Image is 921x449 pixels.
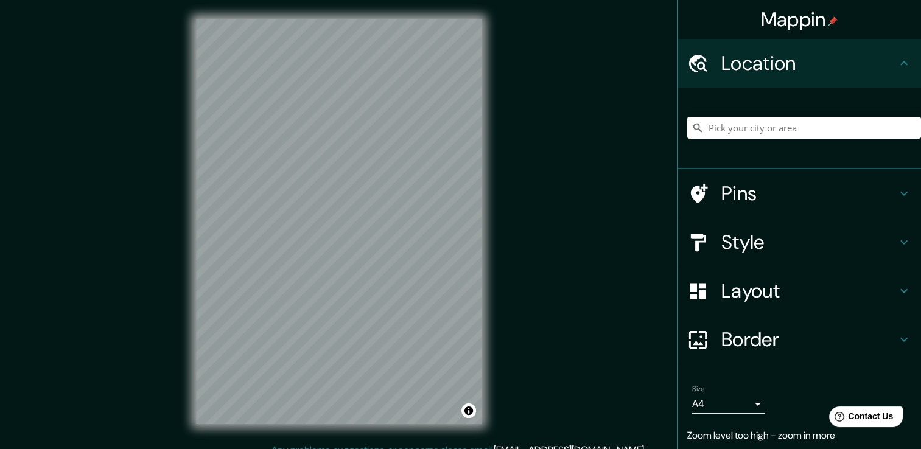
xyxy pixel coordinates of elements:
div: Layout [678,266,921,315]
div: A4 [692,394,765,414]
iframe: Help widget launcher [813,402,908,436]
p: Zoom level too high - zoom in more [687,428,911,443]
div: Style [678,218,921,266]
h4: Border [721,327,897,352]
button: Toggle attribution [461,403,476,418]
div: Location [678,39,921,88]
h4: Location [721,51,897,75]
input: Pick your city or area [687,117,921,139]
div: Pins [678,169,921,218]
label: Size [692,384,705,394]
h4: Style [721,230,897,254]
canvas: Map [196,19,482,424]
h4: Mappin [761,7,838,32]
img: pin-icon.png [828,16,838,26]
h4: Layout [721,279,897,303]
div: Border [678,315,921,364]
h4: Pins [721,181,897,206]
